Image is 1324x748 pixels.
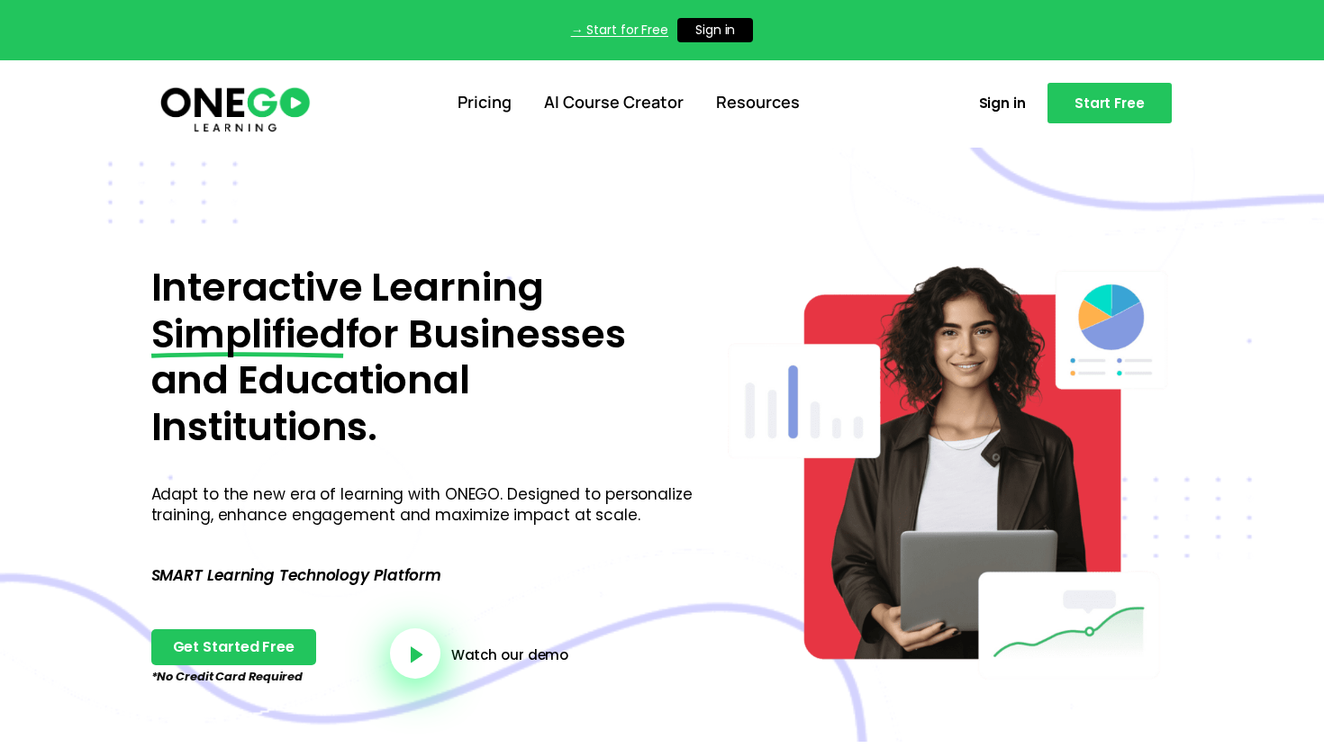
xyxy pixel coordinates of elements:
[390,628,440,679] a: video-button
[151,307,627,454] span: for Businesses and Educational Institutions.
[151,629,316,665] a: Get Started Free
[441,79,528,126] a: Pricing
[151,260,544,314] span: Interactive Learning
[451,648,569,662] a: Watch our demo
[173,640,295,654] span: Get Started Free
[151,484,696,527] p: Adapt to the new era of learning with ONEGO. Designed to personalize training, enhance engagement...
[700,79,816,126] a: Resources
[979,96,1026,110] span: Sign in
[151,668,304,685] em: *No Credit Card Required
[571,21,668,39] a: → Start for Free
[151,575,696,576] p: SMART Learning Technology Platform
[528,79,700,126] a: AI Course Creator
[957,86,1047,121] a: Sign in
[1075,96,1145,110] span: Start Free
[677,18,753,42] a: Sign in
[1047,83,1172,123] a: Start Free
[151,311,346,358] span: Simplified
